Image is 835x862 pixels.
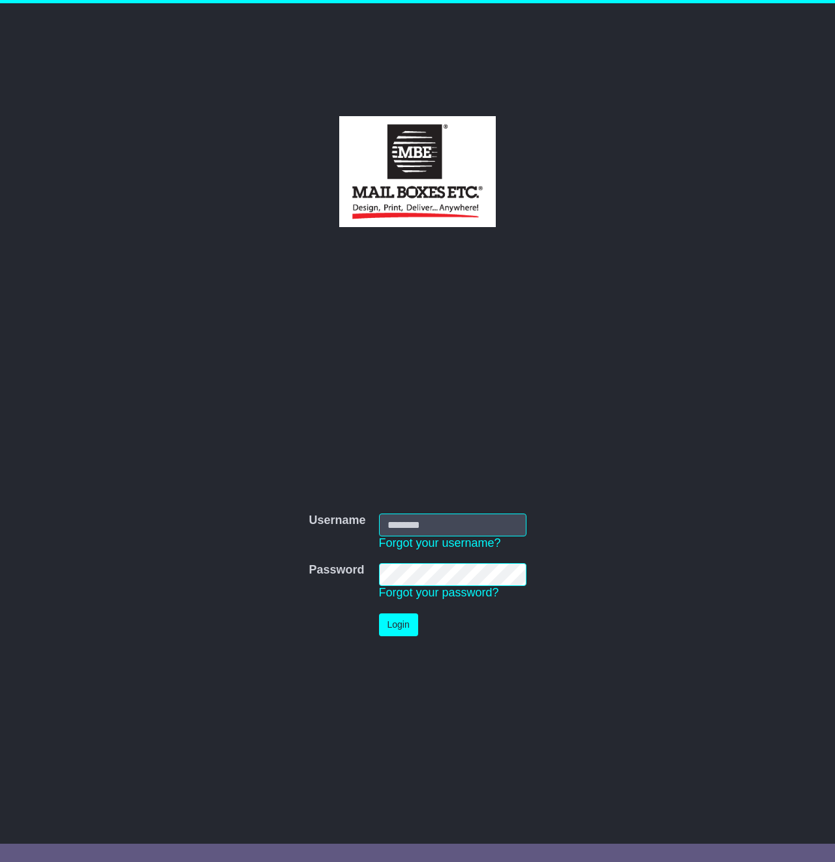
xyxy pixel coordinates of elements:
[309,514,365,528] label: Username
[379,536,501,549] a: Forgot your username?
[339,116,496,227] img: Boomprint Pty Ltd
[379,586,499,599] a: Forgot your password?
[379,613,418,636] button: Login
[309,563,364,577] label: Password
